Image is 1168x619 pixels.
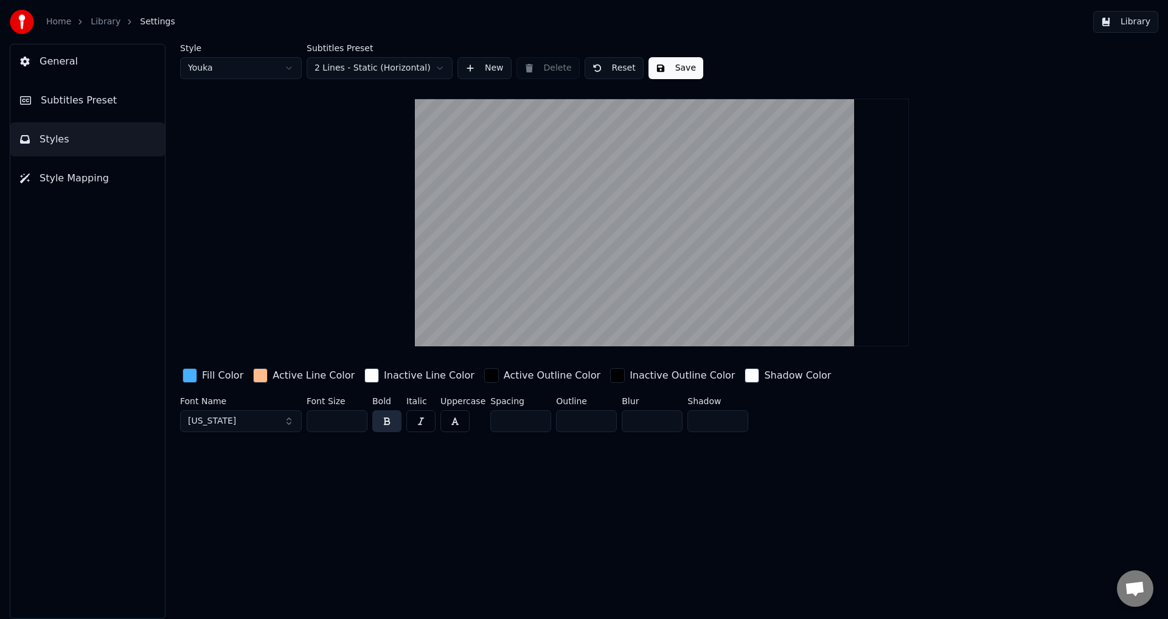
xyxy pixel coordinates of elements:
span: General [40,54,78,69]
button: Active Outline Color [482,366,603,385]
div: Inactive Outline Color [630,368,735,383]
button: Library [1093,11,1158,33]
label: Blur [622,397,683,405]
label: Style [180,44,302,52]
button: Active Line Color [251,366,357,385]
div: Active Line Color [273,368,355,383]
button: Subtitles Preset [10,83,165,117]
span: Style Mapping [40,171,109,186]
div: Inactive Line Color [384,368,474,383]
div: Active Outline Color [504,368,600,383]
button: General [10,44,165,79]
span: Settings [140,16,175,28]
span: [US_STATE] [188,415,236,427]
button: Inactive Line Color [362,366,477,385]
button: Reset [585,57,644,79]
button: Styles [10,122,165,156]
a: Home [46,16,71,28]
span: Subtitles Preset [41,93,117,108]
button: New [457,57,512,79]
button: Style Mapping [10,161,165,195]
label: Shadow [687,397,748,405]
label: Subtitles Preset [307,44,453,52]
label: Outline [556,397,617,405]
button: Fill Color [180,366,246,385]
label: Bold [372,397,401,405]
nav: breadcrumb [46,16,175,28]
div: Fill Color [202,368,243,383]
img: youka [10,10,34,34]
label: Uppercase [440,397,485,405]
label: Font Name [180,397,302,405]
div: Shadow Color [764,368,831,383]
label: Italic [406,397,436,405]
label: Font Size [307,397,367,405]
button: Inactive Outline Color [608,366,737,385]
a: Library [91,16,120,28]
button: Shadow Color [742,366,833,385]
button: Save [648,57,703,79]
label: Spacing [490,397,551,405]
span: Styles [40,132,69,147]
div: Open chat [1117,570,1153,607]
